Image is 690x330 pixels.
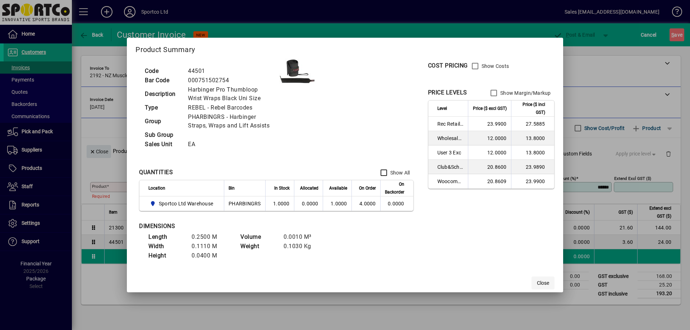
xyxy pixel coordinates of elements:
[148,199,216,208] span: Sportco Ltd Warehouse
[139,168,173,177] div: QUANTITIES
[428,88,467,97] div: PRICE LEVELS
[184,76,279,85] td: 000751502754
[532,276,555,289] button: Close
[499,89,551,97] label: Show Margin/Markup
[279,59,315,84] img: contain
[184,103,279,112] td: REBEL - Rebel Barcodes
[329,184,347,192] span: Available
[184,66,279,76] td: 44501
[184,140,279,149] td: EA
[141,66,184,76] td: Code
[274,184,290,192] span: In Stock
[437,104,447,112] span: Level
[280,232,323,242] td: 0.0010 M³
[224,196,265,211] td: PHARBINGRS
[145,242,188,251] td: Width
[141,103,184,112] td: Type
[237,242,280,251] td: Weight
[237,232,280,242] td: Volume
[511,145,554,160] td: 13.8000
[148,184,165,192] span: Location
[139,222,319,231] div: DIMENSIONS
[159,200,213,207] span: Sportco Ltd Warehouse
[511,117,554,131] td: 27.5885
[385,180,404,196] span: On Backorder
[359,184,376,192] span: On Order
[300,184,318,192] span: Allocated
[145,232,188,242] td: Length
[294,196,323,211] td: 0.0000
[188,242,231,251] td: 0.1110 M
[323,196,351,211] td: 1.0000
[468,117,511,131] td: 23.9900
[280,242,323,251] td: 0.1030 Kg
[468,145,511,160] td: 12.0000
[184,85,279,103] td: Harbinger Pro Thumbloop Wrist Wraps Black Uni Size
[127,38,563,59] h2: Product Summary
[468,160,511,174] td: 20.8600
[511,160,554,174] td: 23.9890
[229,184,235,192] span: Bin
[184,112,279,130] td: PHARBINGRS - Harbinger Straps, Wraps and Lift Assists
[537,279,549,287] span: Close
[145,251,188,260] td: Height
[437,120,464,127] span: Rec Retail Inc
[468,174,511,189] td: 20.8609
[437,178,464,185] span: Woocommerce Retail
[480,62,509,70] label: Show Costs
[516,101,545,116] span: Price ($ incl GST)
[359,201,376,206] span: 4.0000
[265,196,294,211] td: 1.0000
[389,169,410,176] label: Show All
[188,251,231,260] td: 0.0400 M
[141,76,184,85] td: Bar Code
[511,174,554,189] td: 23.9900
[141,85,184,103] td: Description
[437,149,464,156] span: User 3 Exc
[141,140,184,149] td: Sales Unit
[428,61,468,70] div: COST PRICING
[188,232,231,242] td: 0.2500 M
[468,131,511,145] td: 12.0000
[141,130,184,140] td: Sub Group
[141,112,184,130] td: Group
[473,104,507,112] span: Price ($ excl GST)
[511,131,554,145] td: 13.8000
[437,135,464,142] span: Wholesale Exc
[437,163,464,171] span: Club&School Exc
[380,196,413,211] td: 0.0000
